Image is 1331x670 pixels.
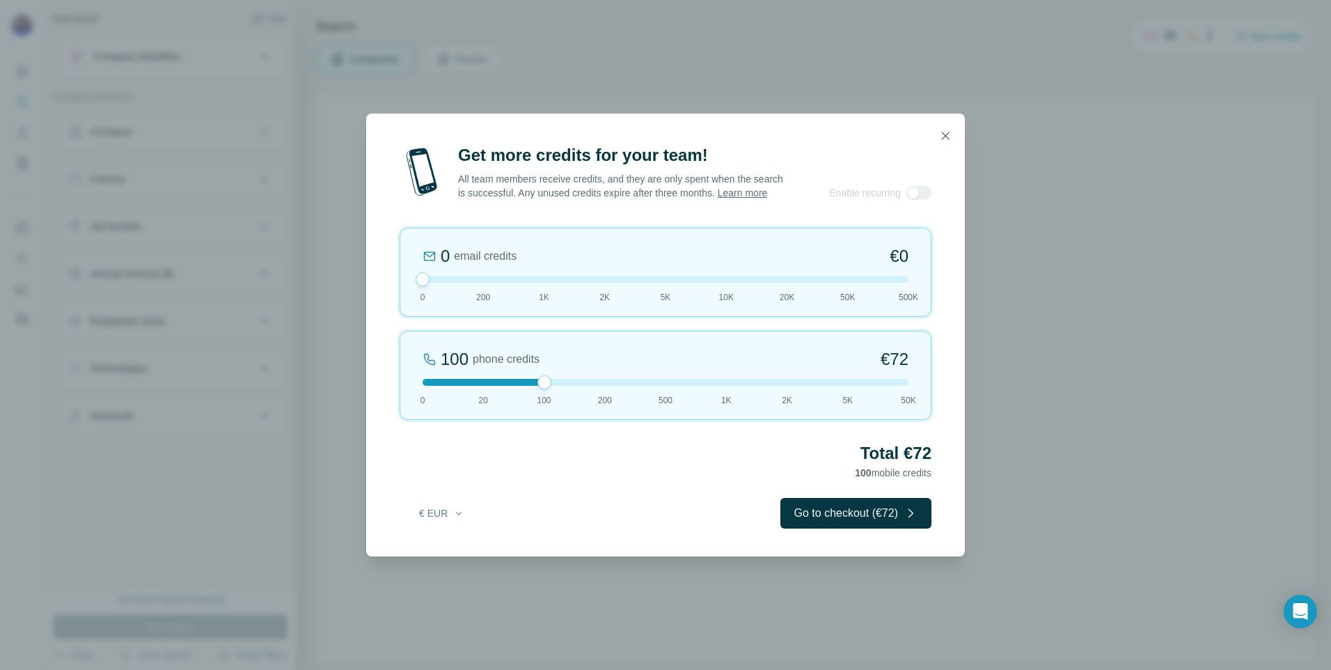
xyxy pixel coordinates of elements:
span: 200 [598,394,612,407]
span: 2K [599,291,610,304]
span: mobile credits [855,467,931,478]
a: Learn more [718,187,768,198]
span: 1K [539,291,549,304]
span: 100 [855,467,871,478]
div: Open Intercom Messenger [1284,595,1317,628]
span: 0 [420,291,425,304]
span: 20 [479,394,488,407]
div: 100 [441,348,468,371]
button: € EUR [409,501,474,526]
span: 200 [476,291,490,304]
span: 2K [782,394,792,407]
span: 500K [899,291,918,304]
p: All team members receive credits, and they are only spent when the search is successful. Any unus... [458,172,785,200]
span: 10K [719,291,734,304]
div: 0 [441,245,450,267]
span: 0 [420,394,425,407]
span: 100 [537,394,551,407]
span: 1K [721,394,732,407]
span: 20K [780,291,794,304]
span: €0 [890,245,908,267]
span: 500 [659,394,672,407]
span: 5K [842,394,853,407]
button: Go to checkout (€72) [780,498,931,529]
span: €72 [881,348,908,371]
span: 5K [661,291,671,304]
img: mobile-phone [400,144,444,200]
h2: Total €72 [400,442,931,465]
span: 50K [901,394,915,407]
span: email credits [454,248,517,265]
span: 50K [840,291,855,304]
span: phone credits [473,351,540,368]
span: Enable recurring [829,186,901,200]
